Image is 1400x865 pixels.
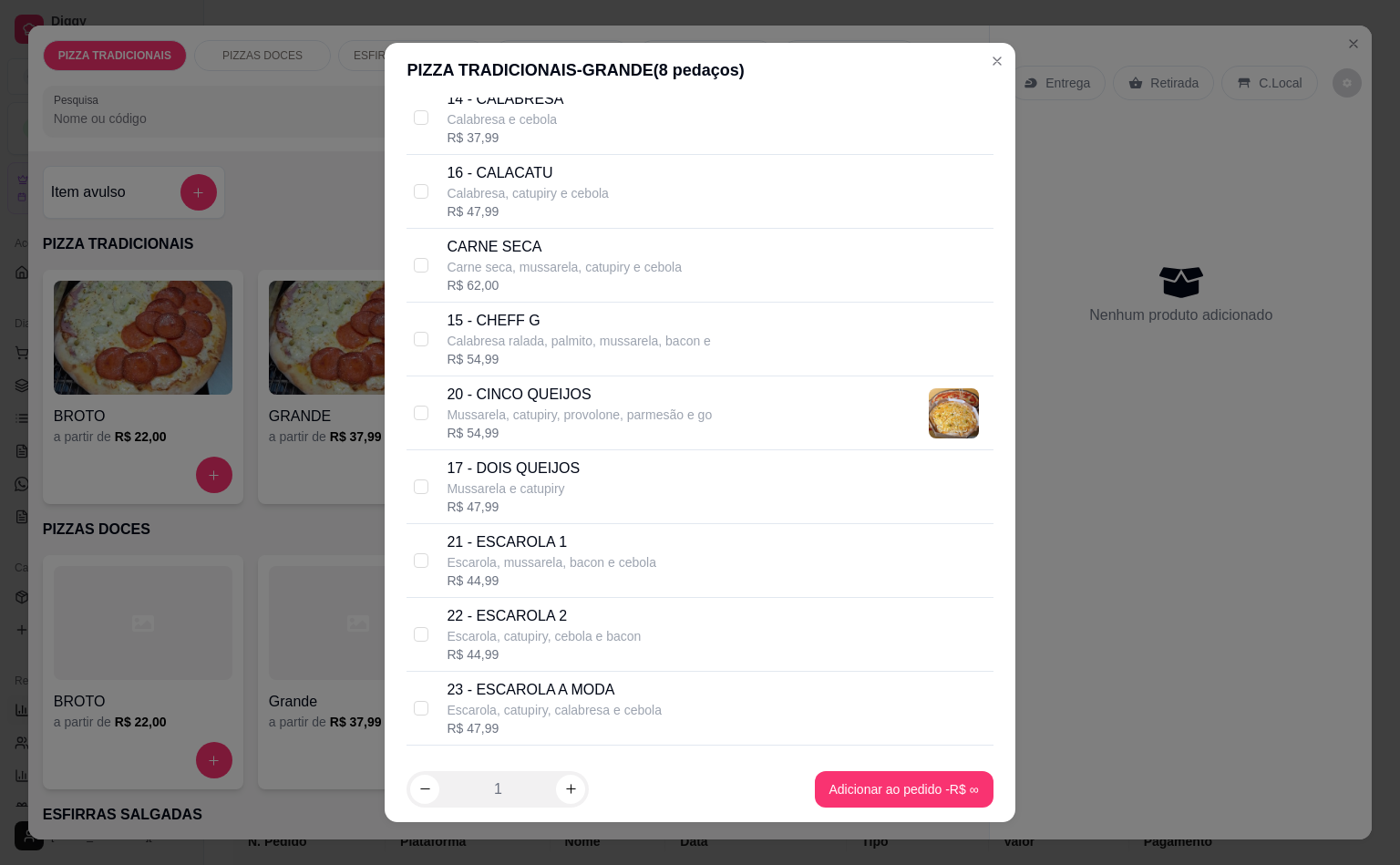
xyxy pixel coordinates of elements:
button: Adicionar ao pedido -R$ ∞ [815,771,993,808]
p: 21 - ESCAROLA 1 [447,531,656,553]
p: 20 - CINCO QUEIJOS [447,384,712,406]
p: CARNE SECA [447,236,682,258]
p: Escarola, catupiry, calabresa e cebola [447,701,662,719]
p: 14 - CALABRESA [447,88,563,110]
p: Mussarela, catupiry, provolone, parmesão e go [447,406,712,424]
img: product-image [929,388,979,438]
div: R$ 62,00 [447,276,682,294]
div: R$ 54,99 [447,424,712,442]
p: 16 - CALACATU [447,162,608,184]
div: R$ 54,99 [447,350,711,368]
div: R$ 44,99 [447,645,641,664]
button: decrease-product-quantity [410,775,439,804]
div: R$ 47,99 [447,498,580,516]
button: increase-product-quantity [556,775,585,804]
button: Close [983,46,1012,76]
p: Escarola, mussarela, bacon e cebola [447,553,656,572]
p: 15 - CHEFF G [447,310,711,332]
div: R$ 47,99 [447,202,608,221]
div: R$ 44,99 [447,572,656,590]
div: R$ 47,99 [447,719,662,737]
p: Calabresa ralada, palmito, mussarela, bacon e [447,332,711,350]
p: 23 - ESCAROLA A MODA [447,679,662,701]
p: Escarola, catupiry, cebola e bacon [447,627,641,645]
p: 24 - FRANCESA [447,753,646,775]
p: 1 [494,778,502,800]
div: PIZZA TRADICIONAIS - GRANDE ( 8 pedaços) [407,57,993,83]
p: Calabresa e cebola [447,110,563,129]
p: Carne seca, mussarela, catupiry e cebola [447,258,682,276]
p: 22 - ESCAROLA 2 [447,605,641,627]
div: R$ 37,99 [447,129,563,147]
p: Calabresa, catupiry e cebola [447,184,608,202]
p: Mussarela e catupiry [447,479,580,498]
p: 17 - DOIS QUEIJOS [447,458,580,479]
